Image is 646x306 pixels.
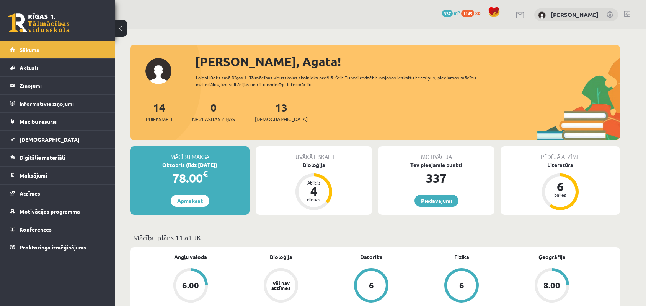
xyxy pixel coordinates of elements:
[302,197,325,202] div: dienas
[378,161,494,169] div: Tev pieejamie punkti
[302,185,325,197] div: 4
[20,136,80,143] span: [DEMOGRAPHIC_DATA]
[20,77,105,94] legend: Ziņojumi
[442,10,460,16] a: 337 mP
[551,11,599,18] a: [PERSON_NAME]
[20,208,80,215] span: Motivācijas programma
[461,10,474,17] span: 1145
[171,195,209,207] a: Apmaksāt
[20,154,65,161] span: Digitālie materiāli
[256,161,372,169] div: Bioloģija
[454,253,469,261] a: Fizika
[192,115,235,123] span: Neizlasītās ziņas
[10,95,105,112] a: Informatīvie ziņojumi
[461,10,484,16] a: 1145 xp
[10,167,105,184] a: Maksājumi
[10,131,105,148] a: [DEMOGRAPHIC_DATA]
[302,180,325,185] div: Atlicis
[270,280,292,290] div: Vēl nav atzīmes
[20,190,40,197] span: Atzīmes
[130,161,250,169] div: Oktobris (līdz [DATE])
[378,146,494,161] div: Motivācija
[10,220,105,238] a: Konferences
[10,41,105,58] a: Sākums
[195,52,620,71] div: [PERSON_NAME], Agata!
[507,268,597,304] a: 8.00
[8,13,70,32] a: Rīgas 1. Tālmācības vidusskola
[20,167,105,184] legend: Maksājumi
[203,168,208,179] span: €
[369,281,374,290] div: 6
[10,238,105,256] a: Proktoringa izmēģinājums
[174,253,207,261] a: Angļu valoda
[256,161,372,211] a: Bioloģija Atlicis 4 dienas
[20,226,52,233] span: Konferences
[20,244,86,251] span: Proktoringa izmēģinājums
[454,10,460,16] span: mP
[538,11,546,19] img: Agata Kapisterņicka
[10,149,105,166] a: Digitālie materiāli
[255,100,308,123] a: 13[DEMOGRAPHIC_DATA]
[255,115,308,123] span: [DEMOGRAPHIC_DATA]
[543,281,560,290] div: 8.00
[10,77,105,94] a: Ziņojumi
[192,100,235,123] a: 0Neizlasītās ziņas
[442,10,453,17] span: 337
[501,161,620,169] div: Literatūra
[20,46,39,53] span: Sākums
[501,161,620,211] a: Literatūra 6 balles
[145,268,236,304] a: 6.00
[130,169,250,187] div: 78.00
[501,146,620,161] div: Pēdējā atzīme
[10,202,105,220] a: Motivācijas programma
[146,100,172,123] a: 14Priekšmeti
[549,180,572,193] div: 6
[10,59,105,76] a: Aktuāli
[130,146,250,161] div: Mācību maksa
[549,193,572,197] div: balles
[236,268,326,304] a: Vēl nav atzīmes
[270,253,292,261] a: Bioloģija
[182,281,199,290] div: 6.00
[538,253,566,261] a: Ģeogrāfija
[133,232,617,243] p: Mācību plāns 11.a1 JK
[20,64,38,71] span: Aktuāli
[475,10,480,16] span: xp
[10,185,105,202] a: Atzīmes
[459,281,464,290] div: 6
[20,95,105,112] legend: Informatīvie ziņojumi
[196,74,490,88] div: Laipni lūgts savā Rīgas 1. Tālmācības vidusskolas skolnieka profilā. Šeit Tu vari redzēt tuvojošo...
[360,253,383,261] a: Datorika
[414,195,458,207] a: Piedāvājumi
[256,146,372,161] div: Tuvākā ieskaite
[146,115,172,123] span: Priekšmeti
[326,268,416,304] a: 6
[10,113,105,130] a: Mācību resursi
[416,268,507,304] a: 6
[378,169,494,187] div: 337
[20,118,57,125] span: Mācību resursi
